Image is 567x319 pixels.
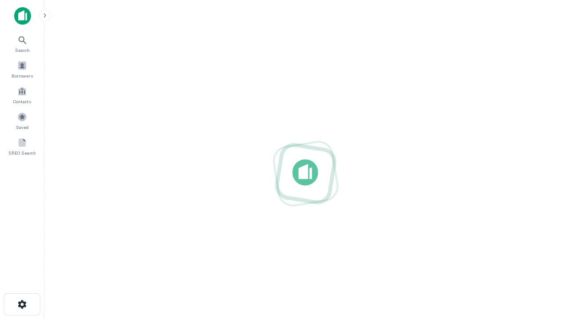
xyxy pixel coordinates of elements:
img: capitalize-icon.png [14,7,31,25]
span: Saved [16,124,29,131]
span: Contacts [13,98,31,105]
a: Borrowers [3,57,42,81]
span: Search [15,47,30,54]
a: SREO Search [3,134,42,158]
iframe: Chat Widget [523,220,567,262]
a: Contacts [3,83,42,107]
span: Borrowers [12,72,33,79]
a: Search [3,31,42,55]
span: SREO Search [8,149,36,156]
a: Saved [3,109,42,132]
